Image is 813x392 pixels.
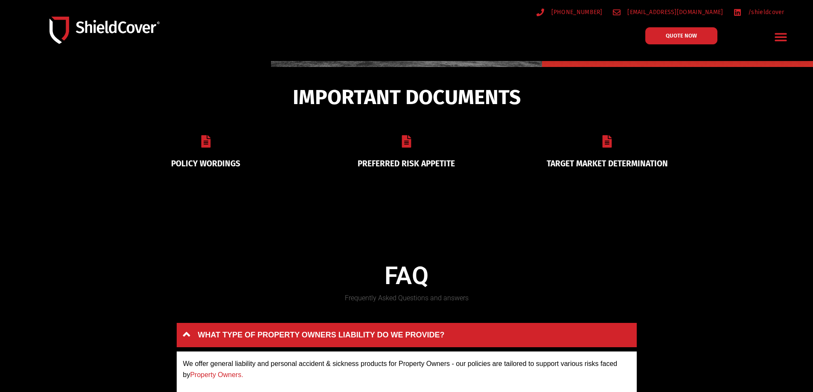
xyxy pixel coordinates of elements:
h4: FAQ [177,261,637,290]
span: QUOTE NOW [666,33,697,38]
a: PREFERRED RISK APPETITE [358,159,455,168]
a: [PHONE_NUMBER] [536,7,603,17]
a: QUOTE NOW [645,27,717,44]
a: Property Owners. [190,371,243,378]
a: /shieldcover [734,7,784,17]
span: /shieldcover [746,7,784,17]
a: POLICY WORDINGS [171,159,240,168]
iframe: LiveChat chat widget [646,87,813,392]
span: [PHONE_NUMBER] [549,7,603,17]
span: IMPORTANT DOCUMENTS [293,89,521,105]
img: Shield-Cover-Underwriting-Australia-logo-full [50,17,160,44]
span: [EMAIL_ADDRESS][DOMAIN_NAME] [625,7,723,17]
a: WHAT TYPE OF PROPERTY OWNERS LIABILITY DO WE PROVIDE? [177,323,637,347]
a: [EMAIL_ADDRESS][DOMAIN_NAME] [613,7,723,17]
h5: Frequently Asked Questions and answers [177,295,637,302]
a: TARGET MARKET DETERMINATION [547,159,668,168]
p: We offer general liability and personal accident & sickness products for Property Owners - our po... [183,358,630,380]
div: Menu Toggle [771,27,791,47]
